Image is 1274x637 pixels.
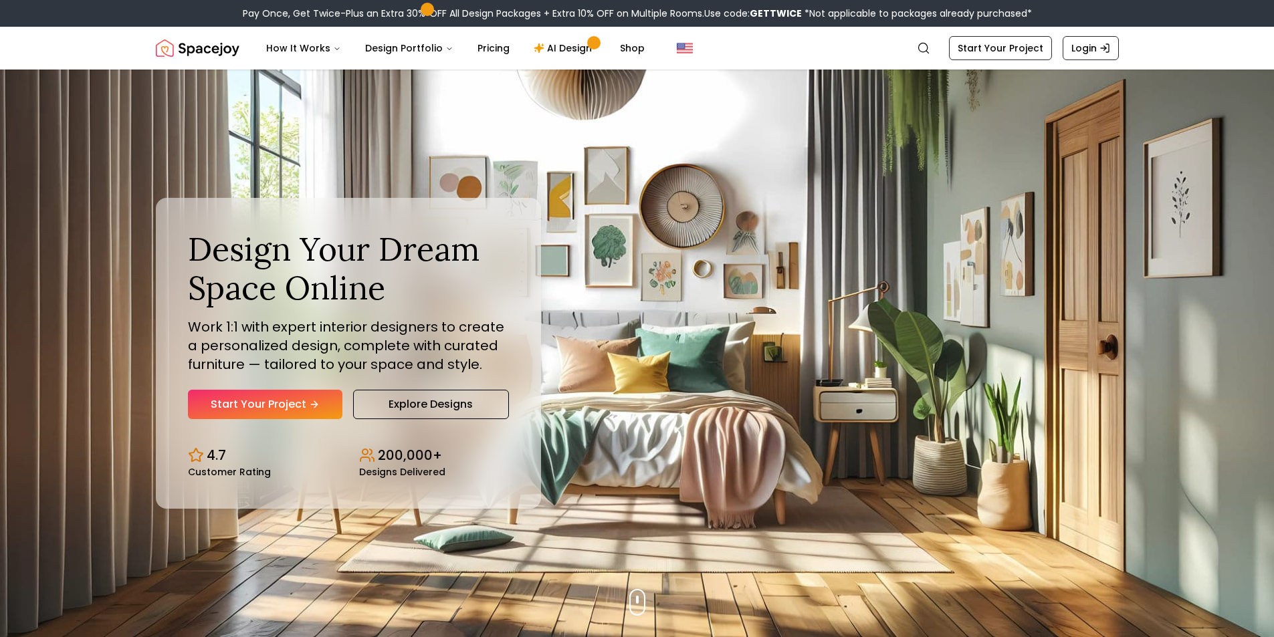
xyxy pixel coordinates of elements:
a: Start Your Project [188,390,342,419]
p: 4.7 [207,446,226,465]
p: 200,000+ [378,446,442,465]
a: Shop [609,35,655,61]
a: Explore Designs [353,390,509,419]
nav: Main [255,35,655,61]
a: Login [1063,36,1119,60]
small: Customer Rating [188,467,271,477]
span: Use code: [704,7,802,20]
button: Design Portfolio [354,35,464,61]
a: Start Your Project [949,36,1052,60]
div: Design stats [188,435,509,477]
h1: Design Your Dream Space Online [188,230,509,307]
div: Pay Once, Get Twice-Plus an Extra 30% OFF All Design Packages + Extra 10% OFF on Multiple Rooms. [243,7,1032,20]
a: Spacejoy [156,35,239,61]
a: AI Design [523,35,607,61]
p: Work 1:1 with expert interior designers to create a personalized design, complete with curated fu... [188,317,509,374]
b: GETTWICE [750,7,802,20]
button: How It Works [255,35,352,61]
span: *Not applicable to packages already purchased* [802,7,1032,20]
nav: Global [156,27,1119,70]
small: Designs Delivered [359,467,445,477]
img: United States [677,40,693,56]
img: Spacejoy Logo [156,35,239,61]
a: Pricing [467,35,520,61]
